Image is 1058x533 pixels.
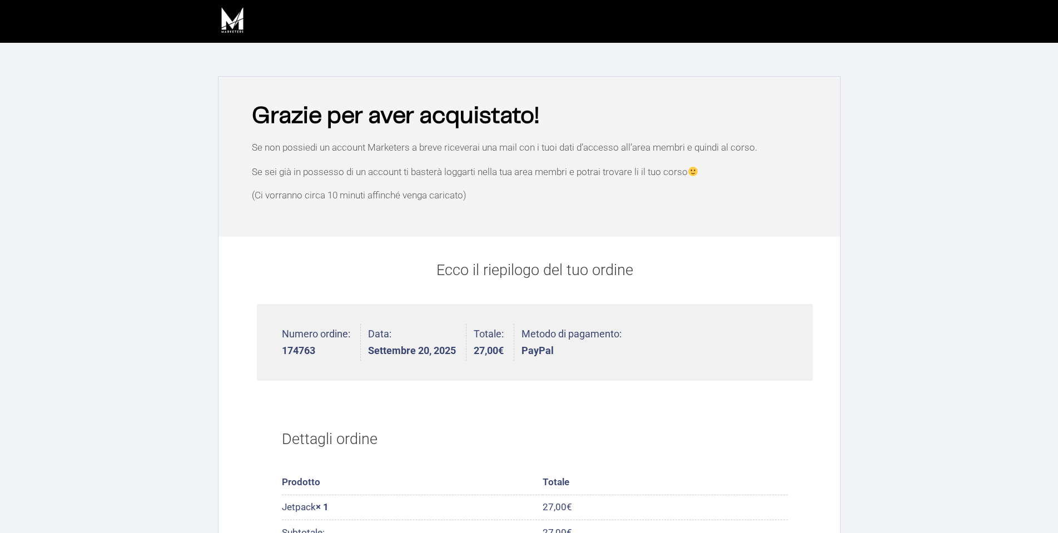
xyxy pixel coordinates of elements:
span: € [498,345,504,356]
h2: Dettagli ordine [282,416,788,462]
p: Se non possiedi un account Marketers a breve riceverai una mail con i tuoi dati d’accesso all’are... [252,143,818,152]
li: Metodo di pagamento: [521,324,622,361]
th: Prodotto [282,470,543,495]
b: Grazie per aver acquistato! [252,105,539,127]
strong: 174763 [282,346,350,356]
td: Jetpack [282,495,543,520]
li: Data: [368,324,466,361]
th: Totale [543,470,787,495]
bdi: 27,00 [474,345,504,356]
span: € [567,501,572,512]
img: 🙂 [688,167,698,176]
iframe: Customerly Messenger Launcher [9,490,42,523]
p: Se sei già in possesso di un account ti basterà loggarti nella tua area membri e potrai trovare l... [252,167,818,177]
p: Ecco il riepilogo del tuo ordine [257,259,813,282]
li: Totale: [474,324,514,361]
strong: × 1 [316,501,329,512]
li: Numero ordine: [282,324,361,361]
bdi: 27,00 [543,501,572,512]
strong: Settembre 20, 2025 [368,346,456,356]
p: (Ci vorranno circa 10 minuti affinché venga caricato) [252,191,818,200]
strong: PayPal [521,346,622,356]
